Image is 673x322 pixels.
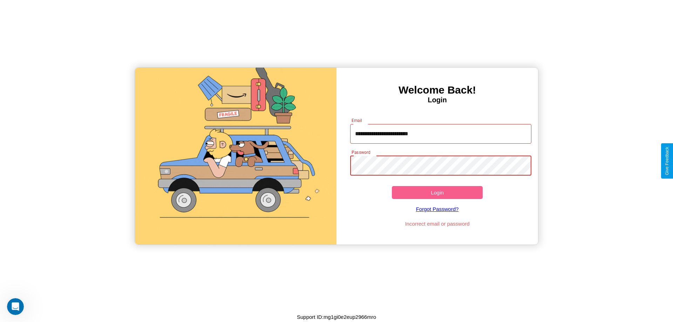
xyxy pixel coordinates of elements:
h4: Login [336,96,538,104]
p: Incorrect email or password [347,219,528,228]
p: Support ID: mg1gi0e2eup2966mro [297,312,376,322]
h3: Welcome Back! [336,84,538,96]
img: gif [135,68,336,245]
div: Give Feedback [665,147,669,175]
button: Login [392,186,483,199]
label: Password [352,149,370,155]
iframe: Intercom live chat [7,298,24,315]
a: Forgot Password? [347,199,528,219]
label: Email [352,117,362,123]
